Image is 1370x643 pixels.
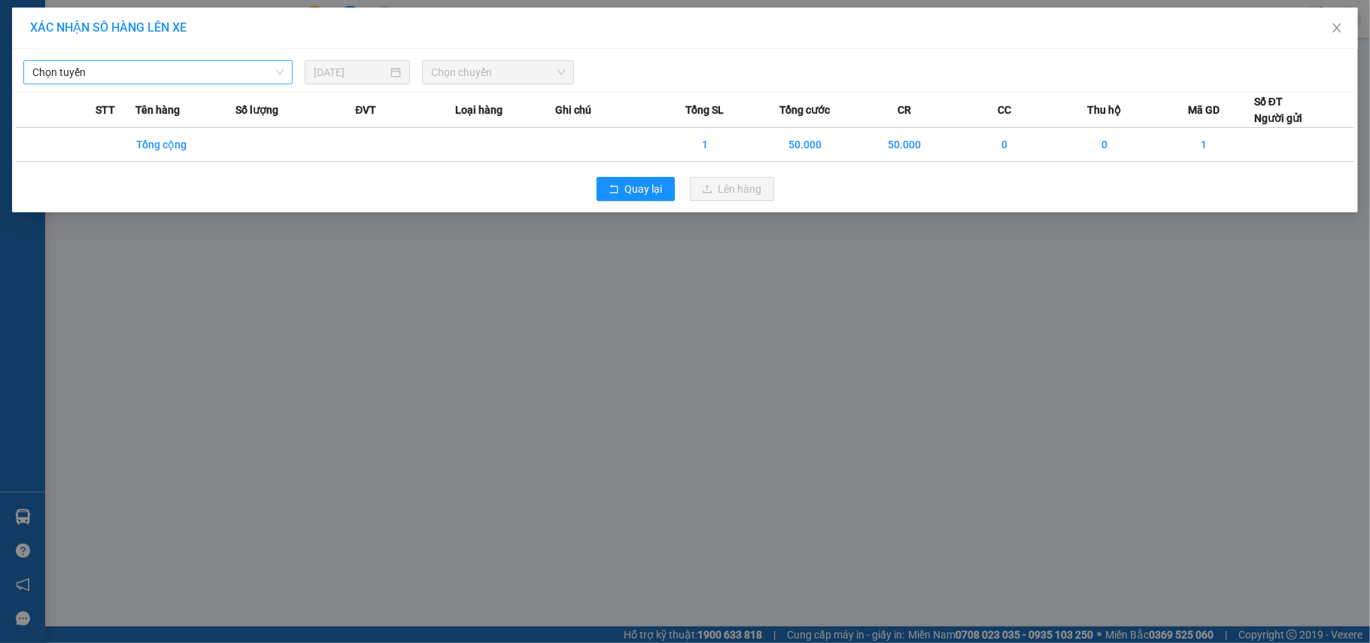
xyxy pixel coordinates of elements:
td: 1 [1154,128,1254,162]
td: 1 [655,128,755,162]
button: rollbackQuay lại [597,177,675,201]
strong: 024 3236 3236 - [17,57,160,84]
span: Số lượng [235,102,278,118]
div: Số ĐT Người gửi [1254,93,1302,126]
td: 50.000 [855,128,955,162]
span: ĐVT [355,102,376,118]
td: 0 [955,128,1055,162]
strong: Công ty TNHH Phúc Xuyên [25,8,150,40]
span: Tổng cước [779,102,830,118]
span: close [1331,22,1343,34]
span: Gửi hàng [GEOGRAPHIC_DATA]: Hotline: [16,44,160,97]
span: CR [898,102,911,118]
span: rollback [609,184,619,196]
span: Tổng SL [685,102,724,118]
span: Mã GD [1188,102,1220,118]
span: XÁC NHẬN SỐ HÀNG LÊN XE [30,20,187,35]
span: Ghi chú [555,102,591,118]
span: Tên hàng [135,102,180,118]
span: Gửi hàng Hạ Long: Hotline: [23,101,153,141]
input: 12/08/2025 [314,64,387,81]
span: Quay lại [625,181,663,197]
span: Chọn tuyến [32,61,284,84]
td: 0 [1055,128,1155,162]
strong: 0888 827 827 - 0848 827 827 [41,71,159,97]
span: STT [96,102,115,118]
span: Thu hộ [1087,102,1121,118]
span: Loại hàng [455,102,503,118]
button: uploadLên hàng [690,177,774,201]
span: CC [998,102,1011,118]
span: Chọn chuyến [431,61,565,84]
button: Close [1316,8,1358,50]
td: Tổng cộng [135,128,235,162]
td: 50.000 [755,128,855,162]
